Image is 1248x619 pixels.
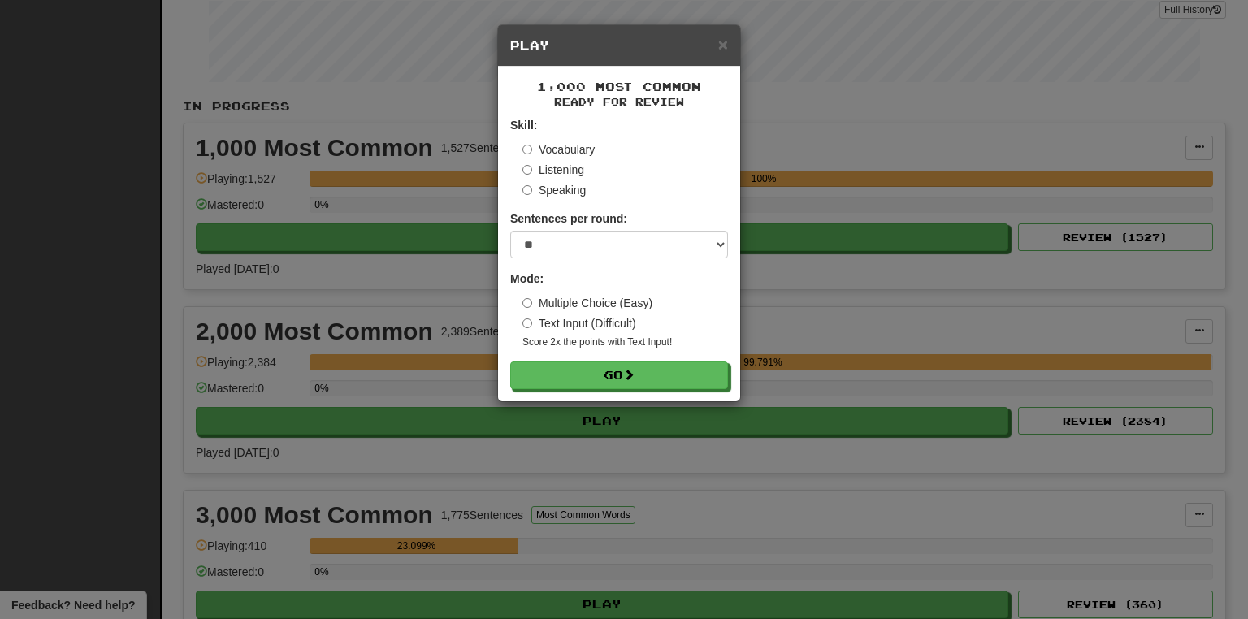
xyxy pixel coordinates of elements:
[718,36,728,53] button: Close
[522,295,652,311] label: Multiple Choice (Easy)
[522,185,532,195] input: Speaking
[522,315,636,331] label: Text Input (Difficult)
[522,165,532,175] input: Listening
[510,361,728,389] button: Go
[510,210,627,227] label: Sentences per round:
[522,162,584,178] label: Listening
[510,37,728,54] h5: Play
[522,335,728,349] small: Score 2x the points with Text Input !
[537,80,701,93] span: 1,000 Most Common
[522,145,532,154] input: Vocabulary
[522,298,532,308] input: Multiple Choice (Easy)
[510,272,544,285] strong: Mode:
[718,35,728,54] span: ×
[510,95,728,109] small: Ready for Review
[522,318,532,328] input: Text Input (Difficult)
[510,119,537,132] strong: Skill:
[522,141,595,158] label: Vocabulary
[522,182,586,198] label: Speaking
